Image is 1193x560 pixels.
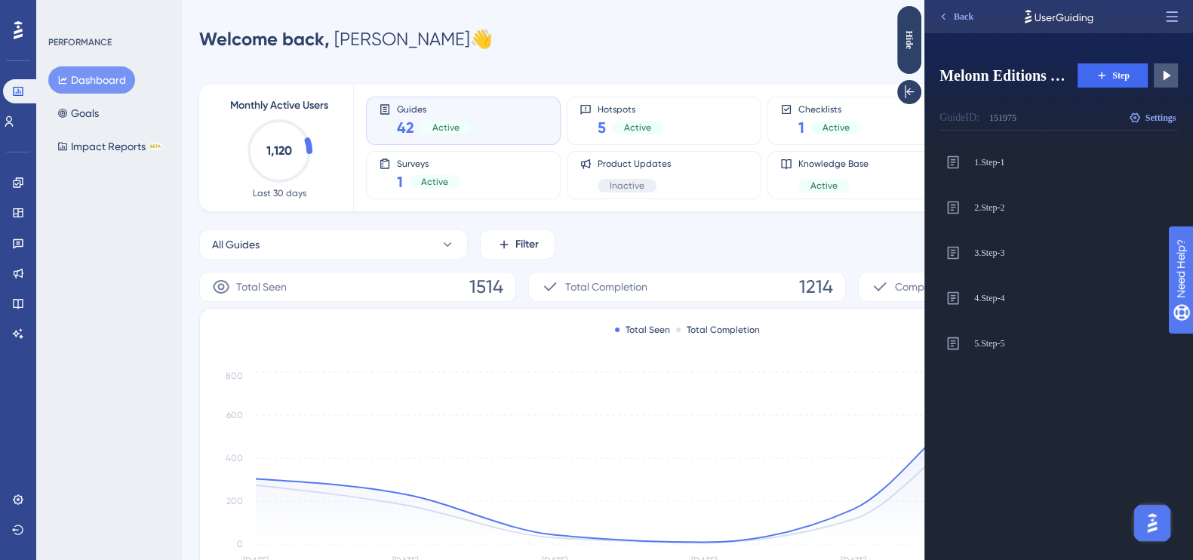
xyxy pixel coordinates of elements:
span: Completion Rate [895,278,976,296]
span: Welcome back, [199,28,330,50]
span: Product Updates [598,158,671,170]
span: Hotspots [598,103,663,114]
span: Settings [221,112,252,124]
div: PERFORMANCE [48,36,112,48]
span: Surveys [397,158,460,168]
button: Step [153,63,223,88]
button: Settings [202,106,254,130]
span: Back [29,11,49,23]
span: Active [624,122,651,134]
span: Melonn Editions Sep/2025 [15,65,141,86]
span: 4. Step-4 [50,292,248,304]
button: Impact ReportsBETA [48,133,171,160]
span: Knowledge Base [798,158,869,170]
span: Step [188,69,205,82]
text: 1,120 [266,143,292,158]
span: 1214 [799,275,833,299]
div: BETA [149,143,162,150]
tspan: 800 [226,371,243,381]
span: 42 [397,117,414,138]
span: Filter [515,235,539,254]
div: 151975 [65,112,92,124]
div: Total Completion [676,324,760,336]
span: Inactive [610,180,644,192]
span: 2. Step-2 [50,202,248,214]
button: Back [6,5,56,29]
button: All Guides [199,229,468,260]
span: Guides [397,103,472,114]
span: 3. Step-3 [50,247,248,259]
div: Total Seen [615,324,670,336]
button: Dashboard [48,66,135,94]
span: 1 [397,171,403,192]
tspan: 400 [226,453,243,463]
span: Active [421,176,448,188]
span: Last 30 days [253,187,306,199]
tspan: 200 [226,496,243,506]
tspan: 0 [237,539,243,549]
div: [PERSON_NAME] 👋 [199,27,493,51]
span: 5. Step-5 [50,337,248,349]
span: Active [810,180,838,192]
span: 1. Step-1 [50,156,248,168]
span: Monthly Active Users [230,97,328,115]
span: 1 [798,117,804,138]
span: Need Help? [35,4,94,22]
tspan: 600 [226,410,243,420]
button: Goals [48,100,108,127]
span: Checklists [798,103,862,114]
span: Active [822,122,850,134]
button: Filter [480,229,555,260]
span: 5 [598,117,606,138]
div: Guide ID: [15,109,55,127]
iframe: UserGuiding AI Assistant Launcher [1130,500,1175,546]
span: Total Completion [565,278,647,296]
span: 1514 [469,275,503,299]
span: Active [432,122,460,134]
span: Total Seen [236,278,287,296]
span: All Guides [212,235,260,254]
